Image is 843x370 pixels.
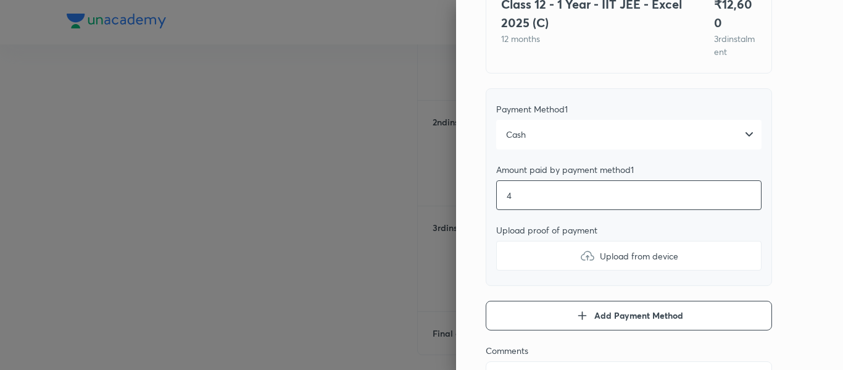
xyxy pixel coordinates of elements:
[594,309,683,322] span: Add Payment Method
[580,248,595,263] img: upload
[496,225,762,236] div: Upload proof of payment
[496,164,762,175] div: Amount paid by payment method 1
[714,32,757,58] p: 3 rd instalment
[496,104,762,115] div: Payment Method 1
[506,128,526,141] span: Cash
[486,301,772,330] button: Add Payment Method
[600,250,678,263] span: Upload from device
[486,345,772,356] div: Comments
[501,32,684,45] p: 12 months
[496,180,762,210] input: Add amount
